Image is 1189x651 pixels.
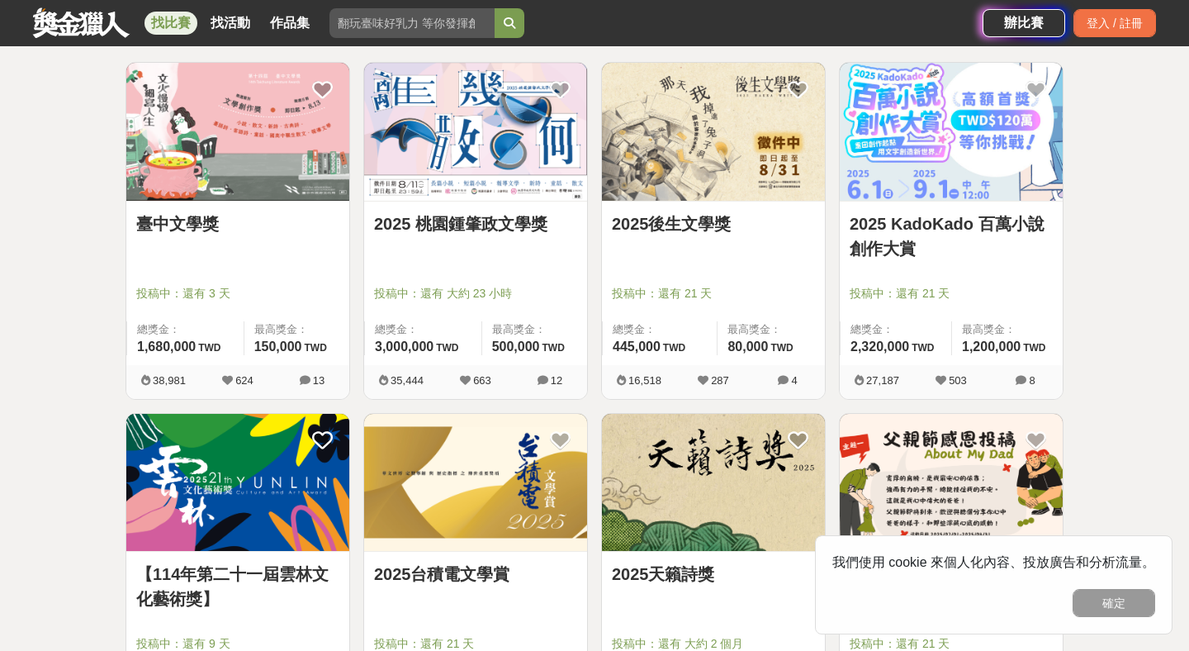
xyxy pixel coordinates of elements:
[1073,9,1156,37] div: 登入 / 註冊
[840,63,1063,201] img: Cover Image
[492,340,540,354] span: 500,000
[962,321,1053,338] span: 最高獎金：
[136,211,339,236] a: 臺中文學獎
[1073,589,1155,617] button: 確定
[628,374,661,387] span: 16,518
[770,342,793,354] span: TWD
[364,414,587,552] img: Cover Image
[374,211,577,236] a: 2025 桃園鍾肇政文學獎
[436,342,458,354] span: TWD
[204,12,257,35] a: 找活動
[305,342,327,354] span: TWD
[263,12,316,35] a: 作品集
[254,340,302,354] span: 150,000
[126,414,349,553] a: Cover Image
[126,63,349,201] img: Cover Image
[375,321,471,338] span: 總獎金：
[126,414,349,552] img: Cover Image
[364,414,587,553] a: Cover Image
[602,414,825,552] img: Cover Image
[791,374,797,387] span: 4
[866,374,899,387] span: 27,187
[832,555,1155,569] span: 我們使用 cookie 來個人化內容、投放廣告和分析流量。
[1029,374,1035,387] span: 8
[602,63,825,201] img: Cover Image
[144,12,197,35] a: 找比賽
[962,340,1021,354] span: 1,200,000
[711,374,729,387] span: 287
[850,285,1053,302] span: 投稿中：還有 21 天
[663,342,685,354] span: TWD
[850,340,909,354] span: 2,320,000
[235,374,253,387] span: 624
[850,211,1053,261] a: 2025 KadoKado 百萬小說創作大賞
[254,321,339,338] span: 最高獎金：
[542,342,565,354] span: TWD
[983,9,1065,37] a: 辦比賽
[840,414,1063,553] a: Cover Image
[374,285,577,302] span: 投稿中：還有 大約 23 小時
[329,8,495,38] input: 翻玩臺味好乳力 等你發揮創意！
[612,562,815,587] a: 2025天籟詩獎
[949,374,967,387] span: 503
[602,414,825,553] a: Cover Image
[374,562,577,587] a: 2025台積電文學賞
[1023,342,1045,354] span: TWD
[391,374,424,387] span: 35,444
[137,321,234,338] span: 總獎金：
[850,321,941,338] span: 總獎金：
[613,321,707,338] span: 總獎金：
[840,414,1063,552] img: Cover Image
[613,340,661,354] span: 445,000
[313,374,324,387] span: 13
[198,342,220,354] span: TWD
[912,342,934,354] span: TWD
[727,321,815,338] span: 最高獎金：
[136,285,339,302] span: 投稿中：還有 3 天
[612,211,815,236] a: 2025後生文學獎
[551,374,562,387] span: 12
[492,321,577,338] span: 最高獎金：
[153,374,186,387] span: 38,981
[473,374,491,387] span: 663
[137,340,196,354] span: 1,680,000
[136,562,339,611] a: 【114年第二十一屆雲林文化藝術獎】
[375,340,433,354] span: 3,000,000
[612,285,815,302] span: 投稿中：還有 21 天
[727,340,768,354] span: 80,000
[364,63,587,201] img: Cover Image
